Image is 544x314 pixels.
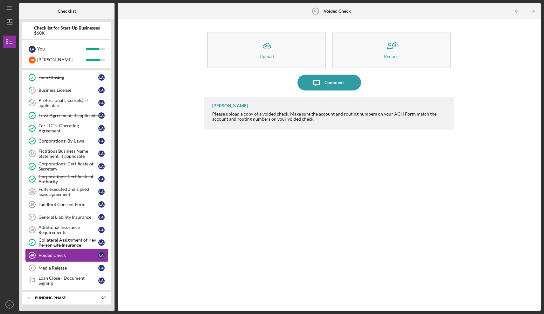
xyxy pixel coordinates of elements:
[98,239,105,246] div: L A
[95,296,107,300] div: 0 / 4
[38,98,98,108] div: Professional License(s), if applicable
[260,54,274,59] div: Upload
[35,296,91,300] div: Funding Phase
[25,224,108,236] a: 38Additional Insurance RequirementsLA
[98,176,105,182] div: L A
[25,147,108,160] a: 32Fictitious Business Name Statement, if applicableLA
[98,265,105,271] div: L A
[98,87,105,93] div: L A
[37,43,86,54] div: You
[98,163,105,170] div: L A
[38,202,98,207] div: Landlord Consent Form
[25,135,108,147] a: Corporations: By-LawsLA
[384,54,400,59] div: Request
[212,103,248,108] div: [PERSON_NAME]
[38,75,98,80] div: Loan Closing
[38,149,98,159] div: Fictitious Business Name Statement, if applicable
[324,75,344,90] div: Comment
[25,274,108,287] a: Loan Close - Document SigningLA
[98,201,105,208] div: L A
[38,253,98,258] div: Voided Check
[98,125,105,131] div: L A
[297,75,361,90] button: Comment
[98,189,105,195] div: L A
[98,252,105,258] div: L A
[38,113,98,118] div: Trust Agreement, if applicable
[25,84,108,97] a: 27Business LicenseLA
[38,276,98,286] div: Loan Close - Document Signing
[25,211,108,224] a: 37General Liability InsuranceLA
[98,100,105,106] div: L A
[30,88,34,92] tspan: 27
[38,265,98,271] div: Media Release
[34,25,100,30] b: Checklist for Start-Up Businesses
[38,225,98,235] div: Additional Insurance Requirements
[207,32,326,68] button: Upload
[25,262,108,274] a: 41Media ReleaseLA
[98,112,105,119] div: L A
[3,298,16,311] button: LA
[34,30,100,36] div: $60K
[25,198,108,211] a: 36Landlord Consent FormLA
[29,46,36,53] div: L A
[29,57,36,63] div: J A
[38,174,98,184] div: Corporations: Certificate of Authority
[38,138,98,144] div: Corporations: By-Laws
[38,123,98,133] div: For LLC's: Operating Agreement
[25,109,108,122] a: Trust Agreement, if applicableLA
[25,71,108,84] a: Loan ClosingLA
[38,237,98,248] div: Collateral Assignment of Key Person Life Insurance
[30,266,34,270] tspan: 41
[30,228,34,232] tspan: 38
[98,227,105,233] div: L A
[25,249,108,262] a: 40Voided CheckLA
[98,277,105,284] div: L A
[30,101,34,105] tspan: 28
[30,253,34,257] tspan: 40
[314,9,317,13] tspan: 40
[25,173,108,185] a: Corporations: Certificate of AuthorityLA
[30,215,34,219] tspan: 37
[98,150,105,157] div: L A
[25,236,108,249] a: Collateral Assignment of Key Person Life InsuranceLA
[38,161,98,171] div: Corporations: Certificate of Secretary
[30,152,34,156] tspan: 32
[98,214,105,220] div: L A
[58,9,76,14] b: Checklist
[98,74,105,81] div: L A
[25,185,108,198] a: 35Fully executed and signed lease agreementLA
[38,215,98,220] div: General Liability Insurance
[38,187,98,197] div: Fully executed and signed lease agreement
[212,111,448,122] div: Please upload a copy of a voided check. Make sure the account and routing numbers on your ACH For...
[25,97,108,109] a: 28Professional License(s), if applicableLA
[324,9,351,14] b: Voided Check
[37,54,86,65] div: [PERSON_NAME]
[30,203,34,206] tspan: 36
[25,160,108,173] a: Corporations: Certificate of SecretaryLA
[332,32,451,68] button: Request
[8,303,11,306] text: LA
[25,122,108,135] a: For LLC's: Operating AgreementLA
[98,138,105,144] div: L A
[38,88,98,93] div: Business License
[30,190,34,194] tspan: 35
